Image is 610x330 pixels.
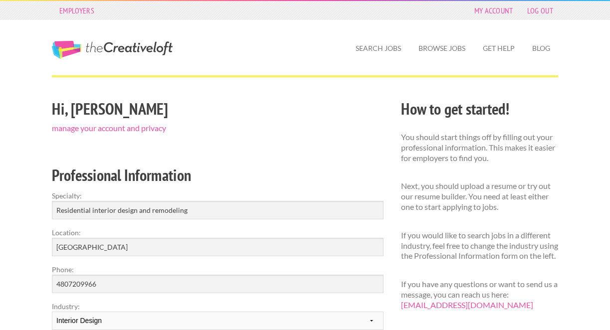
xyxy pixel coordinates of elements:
[401,132,558,163] p: You should start things off by filling out your professional information. This makes it easier fo...
[524,37,558,60] a: Blog
[401,300,533,310] a: [EMAIL_ADDRESS][DOMAIN_NAME]
[522,3,558,17] a: Log Out
[54,3,99,17] a: Employers
[401,181,558,212] p: Next, you should upload a resume or try out our resume builder. You need at least either one to s...
[52,238,384,256] input: e.g. New York, NY
[401,98,558,120] h2: How to get started!
[401,279,558,310] p: If you have any questions or want to send us a message, you can reach us here:
[401,230,558,261] p: If you would like to search jobs in a different industry, feel free to change the industry using ...
[410,37,473,60] a: Browse Jobs
[52,98,384,120] h2: Hi, [PERSON_NAME]
[52,275,384,293] input: Optional
[52,190,384,201] label: Specialty:
[52,227,384,238] label: Location:
[52,164,384,186] h2: Professional Information
[52,264,384,275] label: Phone:
[469,3,518,17] a: My Account
[475,37,523,60] a: Get Help
[52,123,166,133] a: manage your account and privacy
[348,37,409,60] a: Search Jobs
[52,41,173,59] a: The Creative Loft
[52,301,384,312] label: Industry:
